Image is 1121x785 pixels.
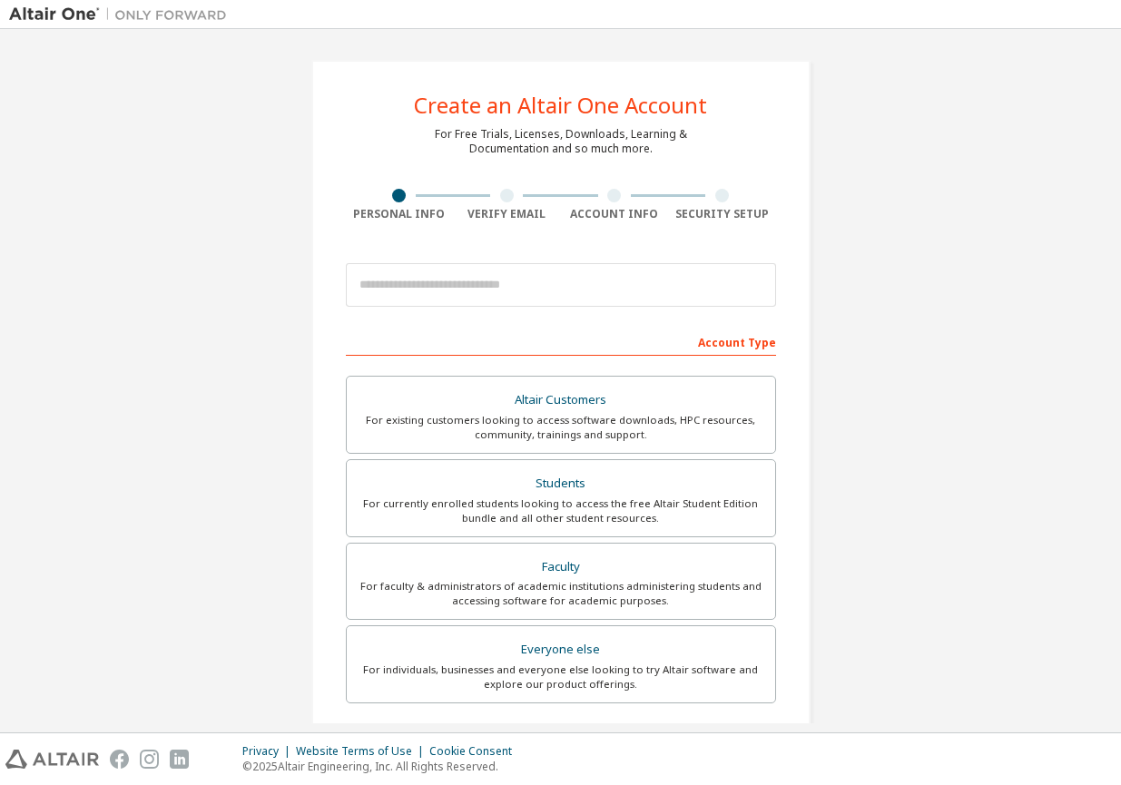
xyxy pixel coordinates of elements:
div: Cookie Consent [429,744,523,759]
div: Account Info [561,207,669,221]
p: © 2025 Altair Engineering, Inc. All Rights Reserved. [242,759,523,774]
div: Create an Altair One Account [414,94,707,116]
div: Personal Info [346,207,454,221]
img: Altair One [9,5,236,24]
div: For currently enrolled students looking to access the free Altair Student Edition bundle and all ... [358,496,764,525]
div: Everyone else [358,637,764,662]
div: Altair Customers [358,388,764,413]
div: Verify Email [453,207,561,221]
div: For faculty & administrators of academic institutions administering students and accessing softwa... [358,579,764,608]
img: facebook.svg [110,750,129,769]
div: Account Type [346,327,776,356]
img: linkedin.svg [170,750,189,769]
div: Students [358,471,764,496]
img: instagram.svg [140,750,159,769]
div: For existing customers looking to access software downloads, HPC resources, community, trainings ... [358,413,764,442]
div: Faculty [358,554,764,580]
div: Privacy [242,744,296,759]
div: For Free Trials, Licenses, Downloads, Learning & Documentation and so much more. [435,127,687,156]
img: altair_logo.svg [5,750,99,769]
div: For individuals, businesses and everyone else looking to try Altair software and explore our prod... [358,662,764,692]
div: Website Terms of Use [296,744,429,759]
div: Security Setup [668,207,776,221]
